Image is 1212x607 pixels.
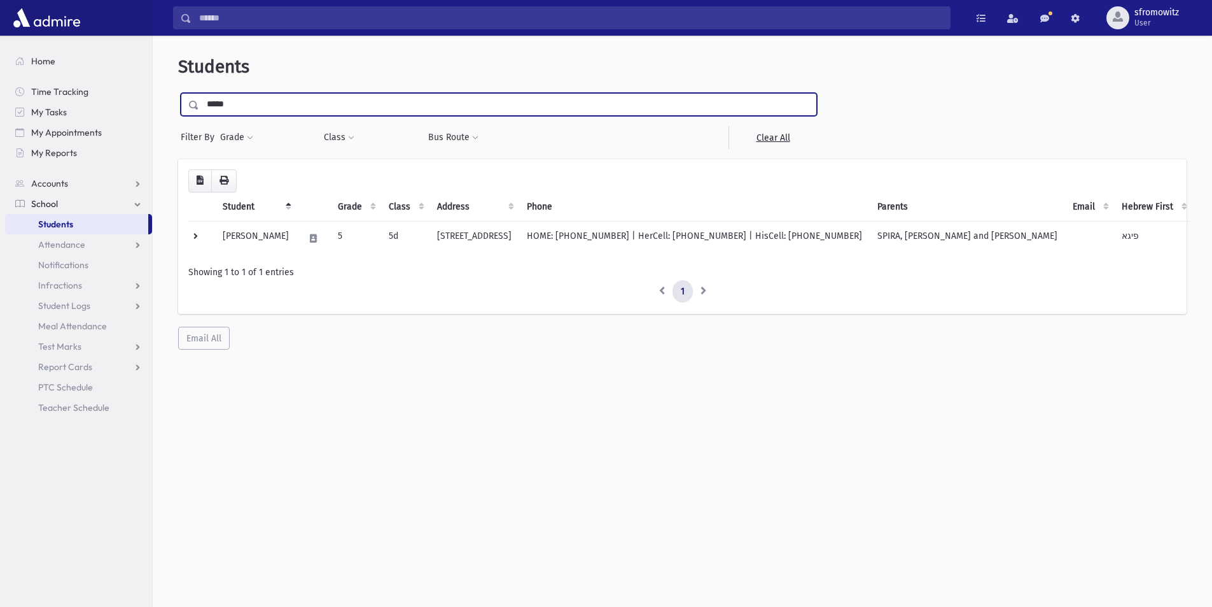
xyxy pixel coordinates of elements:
a: PTC Schedule [5,377,152,397]
a: 1 [672,280,693,303]
span: Test Marks [38,341,81,352]
a: Teacher Schedule [5,397,152,418]
a: Student Logs [5,296,152,316]
td: HOME: [PHONE_NUMBER] | HerCell: [PHONE_NUMBER] | HisCell: [PHONE_NUMBER] [519,221,870,255]
a: Notifications [5,255,152,275]
span: My Reports [31,147,77,159]
span: Report Cards [38,361,92,373]
span: Student Logs [38,300,90,311]
span: Home [31,55,55,67]
button: Grade [219,126,254,149]
th: Class: activate to sort column ascending [381,192,429,222]
a: Accounts [5,173,152,194]
td: 5 [330,221,381,255]
span: Filter By [181,131,219,144]
span: My Tasks [31,106,67,118]
button: CSV [188,169,212,192]
span: Infractions [38,280,82,291]
span: Accounts [31,178,68,189]
span: Time Tracking [31,86,88,97]
th: Parents [870,192,1065,222]
span: Students [178,56,249,77]
td: SPIRA, [PERSON_NAME] and [PERSON_NAME] [870,221,1065,255]
td: [PERSON_NAME] [215,221,296,255]
span: sfromowitz [1134,8,1179,18]
a: Meal Attendance [5,316,152,336]
a: Report Cards [5,357,152,377]
span: School [31,198,58,210]
a: Time Tracking [5,82,152,102]
td: [STREET_ADDRESS] [429,221,519,255]
button: Email All [178,327,230,350]
th: Address: activate to sort column ascending [429,192,519,222]
td: 5d [381,221,429,255]
a: My Reports [5,143,152,163]
span: Students [38,218,73,230]
button: Bus Route [428,126,479,149]
span: User [1134,18,1179,28]
th: Phone [519,192,870,222]
a: Students [5,214,148,234]
button: Class [323,126,355,149]
button: Print [211,169,237,192]
span: Notifications [38,259,88,271]
span: PTC Schedule [38,382,93,393]
th: Email: activate to sort column ascending [1065,192,1114,222]
td: פיגא [1114,221,1192,255]
span: Attendance [38,239,85,250]
th: Hebrew First: activate to sort column ascending [1114,192,1192,222]
a: Home [5,51,152,71]
a: My Tasks [5,102,152,122]
a: Attendance [5,234,152,255]
span: Meal Attendance [38,320,107,332]
a: My Appointments [5,122,152,143]
th: Student: activate to sort column descending [215,192,296,222]
a: School [5,194,152,214]
th: Grade: activate to sort column ascending [330,192,381,222]
div: Showing 1 to 1 of 1 entries [188,266,1176,279]
span: Teacher Schedule [38,402,109,413]
img: AdmirePro [10,5,83,31]
a: Infractions [5,275,152,296]
a: Clear All [728,126,817,149]
span: My Appointments [31,127,102,138]
a: Test Marks [5,336,152,357]
input: Search [192,6,950,29]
